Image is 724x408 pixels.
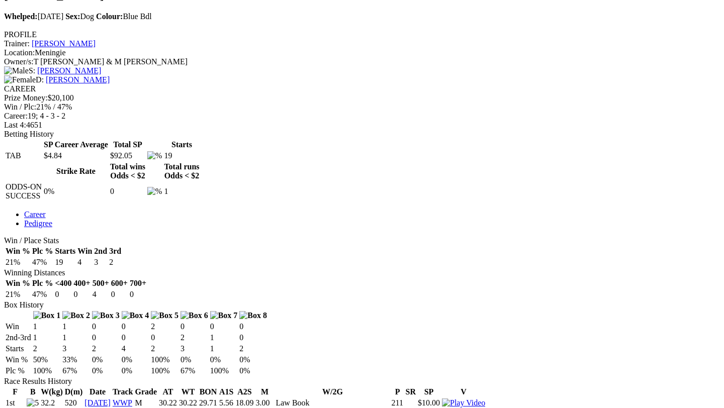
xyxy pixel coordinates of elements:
img: % [147,151,162,160]
td: 32.2 [40,398,63,408]
th: 3rd [109,246,122,256]
td: 0% [92,366,120,376]
b: Colour: [96,12,123,21]
td: 1 [62,333,90,343]
th: 700+ [129,278,147,288]
td: 211 [391,398,404,408]
th: Win % [5,246,31,256]
div: 21% / 47% [4,103,720,112]
td: 0 [121,322,150,332]
img: Box 8 [239,311,267,320]
td: 0 [129,289,147,299]
th: W(kg) [40,387,63,397]
td: TAB [5,151,42,161]
td: 1 [33,322,61,332]
span: Location: [4,48,35,57]
th: Total runs Odds < $2 [163,162,200,181]
th: Win % [5,278,31,288]
td: M [134,398,157,408]
td: 2 [33,344,61,354]
div: T [PERSON_NAME] & M [PERSON_NAME] [4,57,720,66]
td: 0 [73,289,91,299]
td: $92.05 [110,151,146,161]
td: 47% [32,257,53,267]
td: ODDS-ON SUCCESS [5,182,42,201]
a: [PERSON_NAME] [32,39,96,48]
td: Starts [5,344,32,354]
th: BON [199,387,218,397]
th: P [391,387,404,397]
td: 4 [92,289,110,299]
th: Starts [163,140,200,150]
span: Prize Money: [4,93,48,102]
th: SP Career Average [43,140,109,150]
td: 1st [5,398,25,408]
td: 4 [121,344,150,354]
th: Track [112,387,134,397]
td: Win % [5,355,32,365]
th: Total SP [110,140,146,150]
img: Box 6 [180,311,208,320]
a: Pedigree [24,219,52,228]
td: 0 [121,333,150,343]
img: Box 3 [92,311,120,320]
img: Box 7 [210,311,238,320]
td: 0 [111,289,128,299]
th: 2nd [94,246,108,256]
td: 0 [180,322,209,332]
th: 500+ [92,278,110,288]
b: Sex: [65,12,80,21]
span: S: [4,66,35,75]
th: Grade [134,387,157,397]
td: 520 [64,398,83,408]
td: Law Book [275,398,390,408]
span: Last 4: [4,121,26,129]
td: 18.09 [235,398,254,408]
th: AT [158,387,177,397]
img: Play Video [442,398,485,407]
td: 2 [180,333,209,343]
td: 1 [210,333,238,343]
td: 67% [62,366,90,376]
td: 0 [54,289,72,299]
th: Starts [54,246,76,256]
td: 2 [92,344,120,354]
th: B [26,387,39,397]
td: 2 [239,344,267,354]
div: PROFILE [4,30,720,39]
td: 0 [110,182,146,201]
th: <400 [54,278,72,288]
td: 30.22 [158,398,177,408]
td: 0% [92,355,120,365]
div: Win / Place Stats [4,236,720,245]
div: Winning Distances [4,268,720,277]
td: $4.84 [43,151,109,161]
td: 100% [210,366,238,376]
td: 2 [109,257,122,267]
div: CAREER [4,84,720,93]
span: Win / Plc: [4,103,36,111]
span: Blue Bdl [96,12,152,21]
th: F [5,387,25,397]
td: $10.00 [417,398,440,408]
a: WWP [113,398,132,407]
img: Female [4,75,36,84]
th: 400+ [73,278,91,288]
td: 2nd-3rd [5,333,32,343]
th: A1S [219,387,234,397]
td: 2 [150,344,179,354]
td: 1 [163,182,200,201]
th: W/2G [275,387,390,397]
img: Box 4 [122,311,149,320]
span: Career: [4,112,28,120]
td: Win [5,322,32,332]
td: 100% [150,366,179,376]
td: 0 [92,333,120,343]
div: 19; 4 - 3 - 2 [4,112,720,121]
td: 29.71 [199,398,218,408]
td: 21% [5,257,31,267]
td: 0% [121,366,150,376]
td: 3 [94,257,108,267]
a: View replay [442,398,485,407]
td: 1 [33,333,61,343]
